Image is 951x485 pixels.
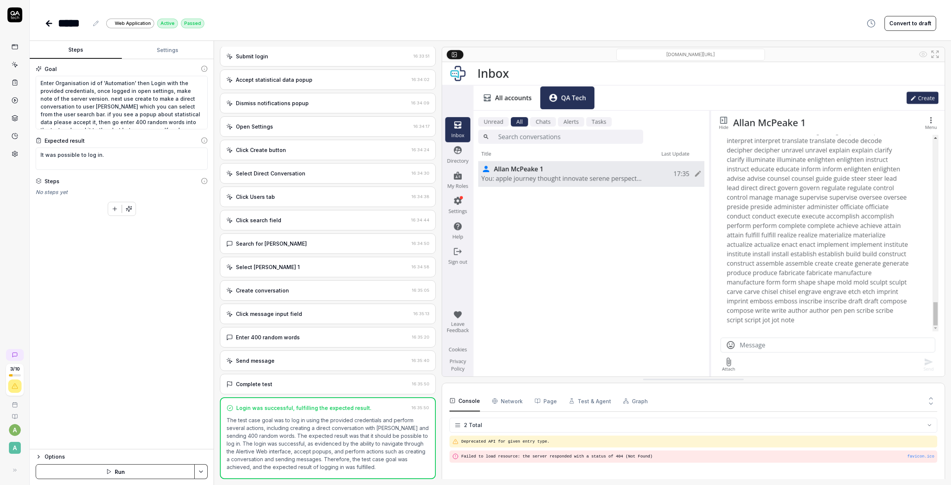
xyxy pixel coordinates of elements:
[236,52,268,60] div: Submit login
[411,100,429,106] time: 16:34:09
[236,99,309,107] div: Dismiss notifications popup
[9,442,21,454] span: A
[412,358,429,363] time: 16:35:40
[45,452,208,461] div: Options
[907,453,934,460] button: favicon.ico
[885,16,936,31] button: Convert to draft
[157,19,178,28] div: Active
[461,439,934,445] pre: Deprecated API for given entry type.
[236,333,300,341] div: Enter 400 random words
[236,404,371,412] div: Login was successful, fulfilling the expected result.
[412,171,429,176] time: 16:34:30
[862,16,880,31] button: View version history
[236,169,305,177] div: Select Direct Conversation
[412,194,429,199] time: 16:34:38
[6,349,24,361] a: New conversation
[236,193,275,201] div: Click Users tab
[236,240,307,248] div: Search for [PERSON_NAME]
[413,311,429,316] time: 16:35:13
[45,137,85,145] div: Expected result
[181,19,204,28] div: Passed
[412,264,429,269] time: 16:34:58
[569,391,611,411] button: Test & Agent
[413,124,429,129] time: 16:34:17
[236,357,275,365] div: Send message
[236,76,312,84] div: Accept statistical data popup
[9,424,21,436] button: a
[412,147,429,152] time: 16:34:24
[236,263,300,271] div: Select [PERSON_NAME] 1
[236,216,281,224] div: Click search field
[36,452,208,461] button: Options
[412,77,429,82] time: 16:34:02
[236,287,289,294] div: Create conversation
[461,453,934,460] pre: Failed to load resource: the server responded with a status of 404 (Not Found)
[115,20,151,27] span: Web Application
[236,146,286,154] div: Click Create button
[30,41,122,59] button: Steps
[3,436,26,455] button: A
[236,380,272,388] div: Complete test
[236,310,302,318] div: Click message input field
[411,217,429,223] time: 16:34:44
[36,464,195,479] button: Run
[929,48,941,60] button: Open in full screen
[412,288,429,293] time: 16:35:05
[412,334,429,340] time: 16:35:20
[3,396,26,408] a: Book a call with us
[106,18,154,28] a: Web Application
[36,188,208,196] div: No steps yet
[413,54,429,59] time: 16:33:51
[122,41,214,59] button: Settings
[45,65,57,73] div: Goal
[442,62,945,376] img: Screenshot
[236,123,273,130] div: Open Settings
[45,177,59,185] div: Steps
[535,391,557,411] button: Page
[623,391,648,411] button: Graph
[412,241,429,246] time: 16:34:50
[412,405,429,410] time: 16:35:50
[227,416,429,471] p: The test case goal was to log in using the provided credentials and perform several actions, incl...
[3,408,26,420] a: Documentation
[10,367,20,371] span: 3 / 10
[917,48,929,60] button: Show all interative elements
[492,391,523,411] button: Network
[412,381,429,387] time: 16:35:50
[449,391,480,411] button: Console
